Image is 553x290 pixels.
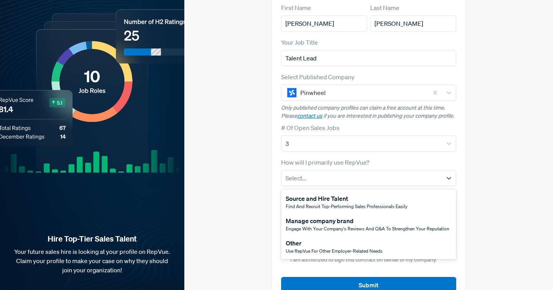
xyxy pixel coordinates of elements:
[281,50,456,66] input: Title
[286,194,407,203] div: Source and Hire Talent
[281,38,318,47] label: Your Job Title
[286,203,407,210] span: Find and recruit top-performing sales professionals easily
[287,88,296,97] img: Pinwheel
[297,112,322,119] a: contact us
[286,216,449,225] div: Manage company brand
[281,158,369,167] label: How will I primarily use RepVue?
[12,247,172,275] p: Your future sales hire is looking at your profile on RepVue. Claim your profile to make your case...
[370,3,399,12] label: Last Name
[12,234,172,244] strong: Hire Top-Tier Sales Talent
[286,238,382,248] div: Other
[281,3,311,12] label: First Name
[286,248,382,254] span: Use RepVue for other employer-related needs
[281,123,339,132] label: # Of Open Sales Jobs
[286,225,449,232] span: Engage with your company's reviews and Q&A to strengthen your reputation
[281,15,367,32] input: First Name
[370,15,456,32] input: Last Name
[281,72,354,82] label: Select Published Company
[281,104,456,120] p: Only published company profiles can claim a free account at this time. Please if you are interest...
